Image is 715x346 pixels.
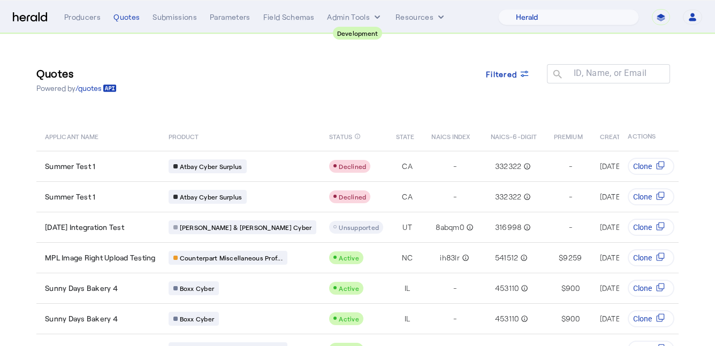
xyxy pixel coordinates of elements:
span: Clone [633,313,652,324]
div: Parameters [210,12,250,22]
span: Boxx Cyber [180,284,215,293]
span: Unsupported [339,224,379,231]
span: 9259 [563,252,582,263]
span: [DATE] 10:51 AM [600,283,653,293]
span: 332322 [495,161,522,172]
span: NAICS-6-DIGIT [491,130,537,141]
span: 316998 [495,222,522,233]
span: [DATE] 12:22 PM [600,222,655,232]
span: - [453,161,457,172]
span: ih83lr [440,252,460,263]
span: IL [405,313,410,324]
button: Clone [628,188,674,205]
span: NAICS INDEX [431,130,470,141]
span: Atbay Cyber Surplus [180,193,242,201]
span: Filtered [486,68,517,80]
span: PREMIUM [554,130,583,141]
button: Clone [628,249,674,266]
mat-icon: info_outline [521,161,531,172]
span: Clone [633,252,652,263]
span: Summer Test 1 [45,161,95,172]
span: Clone [633,161,652,172]
div: Producers [64,12,101,22]
span: $ [559,252,563,263]
mat-label: ID, Name, or Email [574,68,647,78]
mat-icon: info_outline [464,222,474,233]
button: Clone [628,219,674,236]
span: - [453,283,457,294]
button: Resources dropdown menu [395,12,446,22]
span: - [453,191,457,202]
span: Clone [633,283,652,294]
span: - [569,161,572,172]
span: Clone [633,191,652,202]
span: Summer Test 1 [45,191,95,202]
img: Herald Logo [13,12,47,22]
mat-icon: info_outline [519,283,528,294]
h3: Quotes [36,66,117,81]
span: Active [339,315,359,322]
p: Powered by [36,83,117,94]
span: NC [402,252,413,263]
span: CA [402,161,413,172]
span: STATUS [329,130,352,141]
span: - [453,313,457,324]
span: Active [339,254,359,262]
span: STATE [396,130,414,141]
span: 8abqm0 [436,222,464,233]
span: [DATE] 12:46 PM [600,192,656,201]
span: [DATE] 12:18 PM [600,253,653,262]
span: Declined [339,193,366,201]
span: $ [561,283,566,294]
button: Filtered [477,64,538,83]
a: /quotes [75,83,117,94]
span: MPL Image Right Upload Testing [45,252,156,263]
span: - [569,191,572,202]
span: Atbay Cyber Surplus [180,162,242,171]
span: UT [402,222,412,233]
span: 900 [566,283,580,294]
span: Clone [633,222,652,233]
div: Quotes [113,12,140,22]
mat-icon: info_outline [354,130,361,142]
span: $ [561,313,566,324]
span: 453110 [495,313,519,324]
span: [DATE] 12:46 PM [600,162,656,171]
span: Boxx Cyber [180,314,215,323]
button: internal dropdown menu [327,12,383,22]
button: Clone [628,158,674,175]
span: 453110 [495,283,519,294]
div: Submissions [153,12,197,22]
span: APPLICANT NAME [45,130,98,141]
div: Field Schemas [263,12,315,22]
span: 332322 [495,191,522,202]
span: CA [402,191,413,202]
span: [DATE] 10:39 AM [600,314,656,323]
button: Clone [628,280,674,297]
div: Development [333,27,383,40]
span: Counterpart Miscellaneous Prof... [180,253,283,262]
span: PRODUCT [169,130,199,141]
span: Sunny Days Bakery 4 [45,313,118,324]
span: [DATE] Integration Test [45,222,124,233]
span: IL [405,283,410,294]
span: 541512 [495,252,519,263]
mat-icon: info_outline [519,313,528,324]
mat-icon: search [547,68,565,82]
mat-icon: info_outline [460,252,469,263]
span: 900 [566,313,580,324]
mat-icon: info_outline [521,222,531,233]
span: Active [339,285,359,292]
mat-icon: info_outline [521,191,531,202]
span: CREATED [600,130,629,141]
button: Clone [628,310,674,327]
th: ACTIONS [619,121,679,151]
mat-icon: info_outline [518,252,528,263]
span: [PERSON_NAME] & [PERSON_NAME] Cyber [180,223,312,232]
span: Sunny Days Bakery 4 [45,283,118,294]
span: Declined [339,163,366,170]
span: - [569,222,572,233]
